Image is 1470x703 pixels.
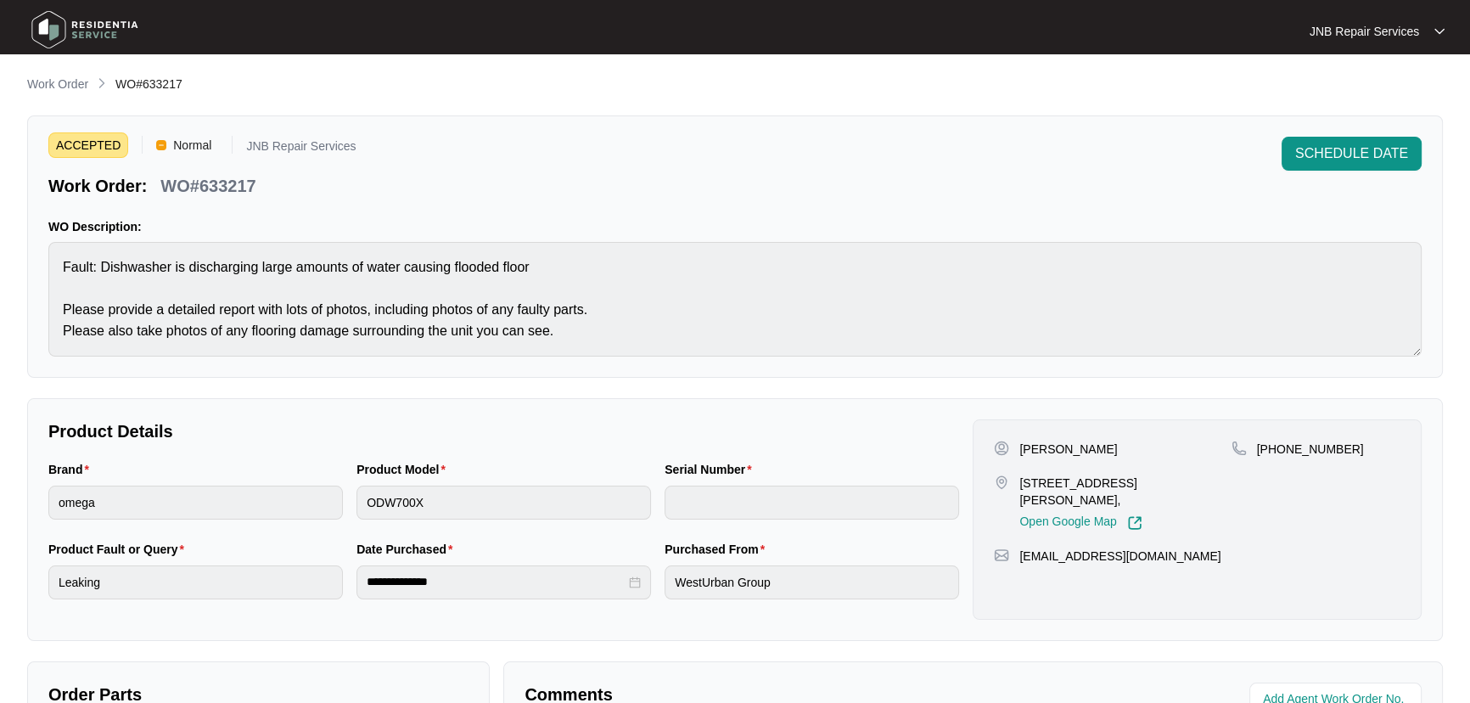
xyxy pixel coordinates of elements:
p: Product Details [48,419,959,443]
label: Product Model [356,461,452,478]
input: Date Purchased [367,573,626,591]
img: residentia service logo [25,4,144,55]
p: JNB Repair Services [246,140,356,158]
a: Open Google Map [1019,515,1142,531]
input: Product Fault or Query [48,565,343,599]
label: Serial Number [665,461,758,478]
span: Normal [166,132,218,158]
img: user-pin [994,441,1009,456]
p: WO#633217 [160,174,255,198]
p: [PERSON_NAME] [1019,441,1117,458]
p: [EMAIL_ADDRESS][DOMAIN_NAME] [1019,548,1220,565]
p: Work Order: [48,174,147,198]
p: Work Order [27,76,88,93]
p: JNB Repair Services [1310,23,1419,40]
input: Purchased From [665,565,959,599]
span: ACCEPTED [48,132,128,158]
label: Purchased From [665,541,771,558]
span: SCHEDULE DATE [1295,143,1408,164]
img: dropdown arrow [1434,27,1445,36]
span: WO#633217 [115,77,182,91]
label: Brand [48,461,96,478]
input: Product Model [356,486,651,520]
p: WO Description: [48,218,1422,235]
img: chevron-right [95,76,109,90]
button: SCHEDULE DATE [1282,137,1422,171]
img: map-pin [994,475,1009,490]
p: [STREET_ADDRESS][PERSON_NAME], [1019,475,1231,509]
input: Serial Number [665,486,959,520]
input: Brand [48,486,343,520]
label: Product Fault or Query [48,541,191,558]
label: Date Purchased [356,541,459,558]
p: [PHONE_NUMBER] [1257,441,1364,458]
textarea: Fault: Dishwasher is discharging large amounts of water causing flooded floor Please provide a de... [48,242,1422,357]
img: Vercel Logo [156,140,166,150]
a: Work Order [24,76,92,94]
img: map-pin [994,548,1009,563]
img: Link-External [1127,515,1142,531]
img: map-pin [1232,441,1247,456]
